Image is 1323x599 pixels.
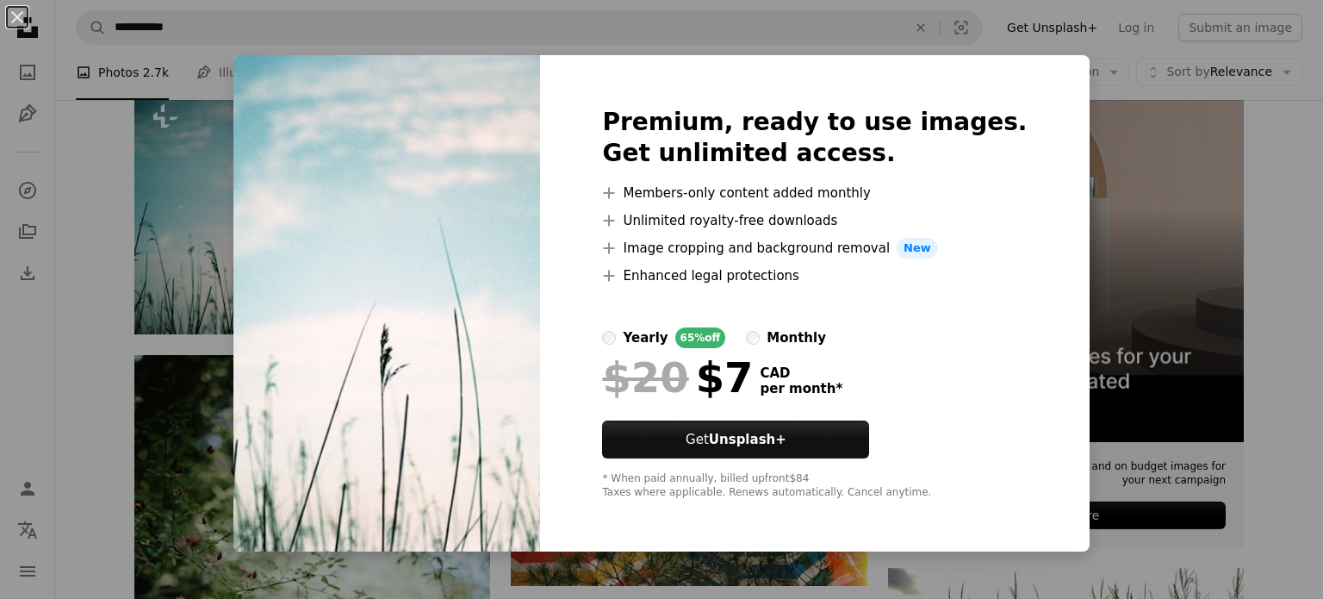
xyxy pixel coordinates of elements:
[623,328,668,348] div: yearly
[602,107,1027,169] h2: Premium, ready to use images. Get unlimited access.
[767,328,826,348] div: monthly
[760,381,842,396] span: per month *
[897,238,938,259] span: New
[602,472,1027,500] div: * When paid annually, billed upfront $84 Taxes where applicable. Renews automatically. Cancel any...
[602,265,1027,286] li: Enhanced legal protections
[602,355,688,400] span: $20
[602,421,869,459] button: GetUnsplash+
[233,55,540,552] img: premium_photo-1721669059241-0ea09494db78
[746,331,760,345] input: monthly
[709,432,786,447] strong: Unsplash+
[602,210,1027,231] li: Unlimited royalty-free downloads
[602,355,753,400] div: $7
[602,238,1027,259] li: Image cropping and background removal
[602,331,616,345] input: yearly65%off
[602,183,1027,203] li: Members-only content added monthly
[760,365,842,381] span: CAD
[675,328,726,348] div: 65% off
